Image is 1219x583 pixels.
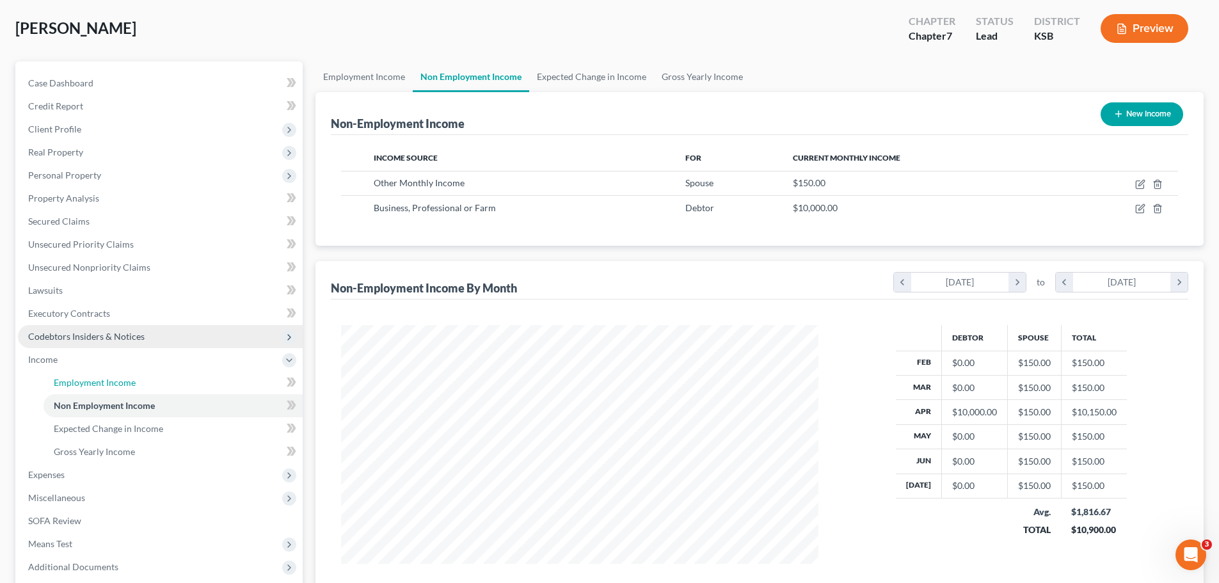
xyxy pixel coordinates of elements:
[896,400,942,424] th: Apr
[331,116,465,131] div: Non-Employment Income
[18,302,303,325] a: Executory Contracts
[909,14,955,29] div: Chapter
[44,371,303,394] a: Employment Income
[28,124,81,134] span: Client Profile
[374,177,465,188] span: Other Monthly Income
[952,381,997,394] div: $0.00
[28,147,83,157] span: Real Property
[28,308,110,319] span: Executory Contracts
[28,561,118,572] span: Additional Documents
[976,14,1014,29] div: Status
[1034,14,1080,29] div: District
[1170,273,1188,292] i: chevron_right
[1071,506,1117,518] div: $1,816.67
[941,325,1007,351] th: Debtor
[315,61,413,92] a: Employment Income
[28,515,81,526] span: SOFA Review
[685,202,714,213] span: Debtor
[1017,523,1051,536] div: TOTAL
[909,29,955,44] div: Chapter
[44,394,303,417] a: Non Employment Income
[54,446,135,457] span: Gross Yearly Income
[1037,276,1045,289] span: to
[654,61,751,92] a: Gross Yearly Income
[1018,430,1051,443] div: $150.00
[1018,479,1051,492] div: $150.00
[28,239,134,250] span: Unsecured Priority Claims
[18,210,303,233] a: Secured Claims
[952,356,997,369] div: $0.00
[793,177,825,188] span: $150.00
[374,202,496,213] span: Business, Professional or Farm
[28,469,65,480] span: Expenses
[1018,356,1051,369] div: $150.00
[28,77,93,88] span: Case Dashboard
[1101,14,1188,43] button: Preview
[952,479,997,492] div: $0.00
[896,351,942,375] th: Feb
[44,440,303,463] a: Gross Yearly Income
[1061,325,1127,351] th: Total
[976,29,1014,44] div: Lead
[28,538,72,549] span: Means Test
[1073,273,1171,292] div: [DATE]
[1018,406,1051,419] div: $150.00
[1101,102,1183,126] button: New Income
[54,423,163,434] span: Expected Change in Income
[15,19,136,37] span: [PERSON_NAME]
[54,377,136,388] span: Employment Income
[1018,381,1051,394] div: $150.00
[28,193,99,204] span: Property Analysis
[18,256,303,279] a: Unsecured Nonpriority Claims
[18,509,303,532] a: SOFA Review
[911,273,1009,292] div: [DATE]
[28,262,150,273] span: Unsecured Nonpriority Claims
[1071,523,1117,536] div: $10,900.00
[18,233,303,256] a: Unsecured Priority Claims
[18,187,303,210] a: Property Analysis
[18,72,303,95] a: Case Dashboard
[529,61,654,92] a: Expected Change in Income
[28,354,58,365] span: Income
[54,400,155,411] span: Non Employment Income
[1018,455,1051,468] div: $150.00
[1061,424,1127,449] td: $150.00
[413,61,529,92] a: Non Employment Income
[1034,29,1080,44] div: KSB
[28,216,90,227] span: Secured Claims
[1202,539,1212,550] span: 3
[28,170,101,180] span: Personal Property
[18,95,303,118] a: Credit Report
[28,100,83,111] span: Credit Report
[894,273,911,292] i: chevron_left
[952,455,997,468] div: $0.00
[952,430,997,443] div: $0.00
[331,280,517,296] div: Non-Employment Income By Month
[28,331,145,342] span: Codebtors Insiders & Notices
[896,375,942,399] th: Mar
[1061,375,1127,399] td: $150.00
[952,406,997,419] div: $10,000.00
[18,279,303,302] a: Lawsuits
[1061,474,1127,498] td: $150.00
[1175,539,1206,570] iframe: Intercom live chat
[28,285,63,296] span: Lawsuits
[896,424,942,449] th: May
[946,29,952,42] span: 7
[1061,400,1127,424] td: $10,150.00
[685,177,713,188] span: Spouse
[28,492,85,503] span: Miscellaneous
[1008,273,1026,292] i: chevron_right
[1056,273,1073,292] i: chevron_left
[896,449,942,474] th: Jun
[1061,449,1127,474] td: $150.00
[1061,351,1127,375] td: $150.00
[896,474,942,498] th: [DATE]
[793,202,838,213] span: $10,000.00
[374,153,438,163] span: Income Source
[685,153,701,163] span: For
[44,417,303,440] a: Expected Change in Income
[793,153,900,163] span: Current Monthly Income
[1017,506,1051,518] div: Avg.
[1007,325,1061,351] th: Spouse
